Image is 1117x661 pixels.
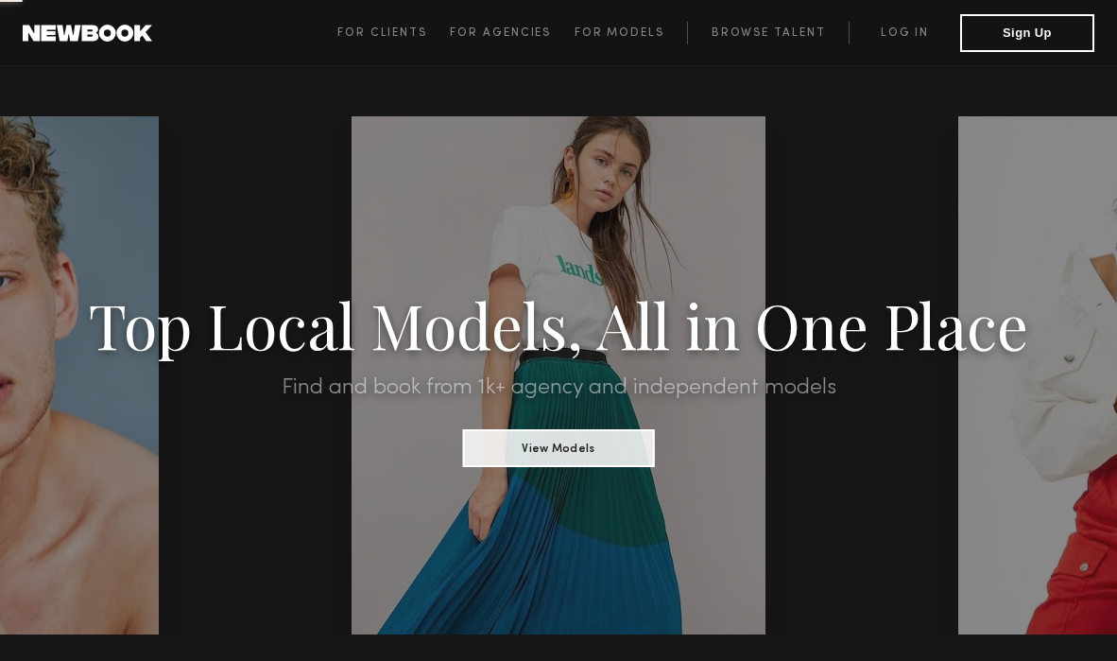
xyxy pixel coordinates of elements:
h1: Top Local Models, All in One Place [84,295,1034,354]
a: View Models [463,436,655,457]
span: For Agencies [450,27,551,39]
h2: Find and book from 1k+ agency and independent models [84,376,1034,399]
a: Browse Talent [687,22,849,44]
span: For Clients [337,27,427,39]
button: Sign Up [960,14,1094,52]
a: For Models [575,22,688,44]
button: View Models [463,429,655,467]
span: For Models [575,27,664,39]
a: For Clients [337,22,450,44]
a: For Agencies [450,22,574,44]
a: Log in [849,22,960,44]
